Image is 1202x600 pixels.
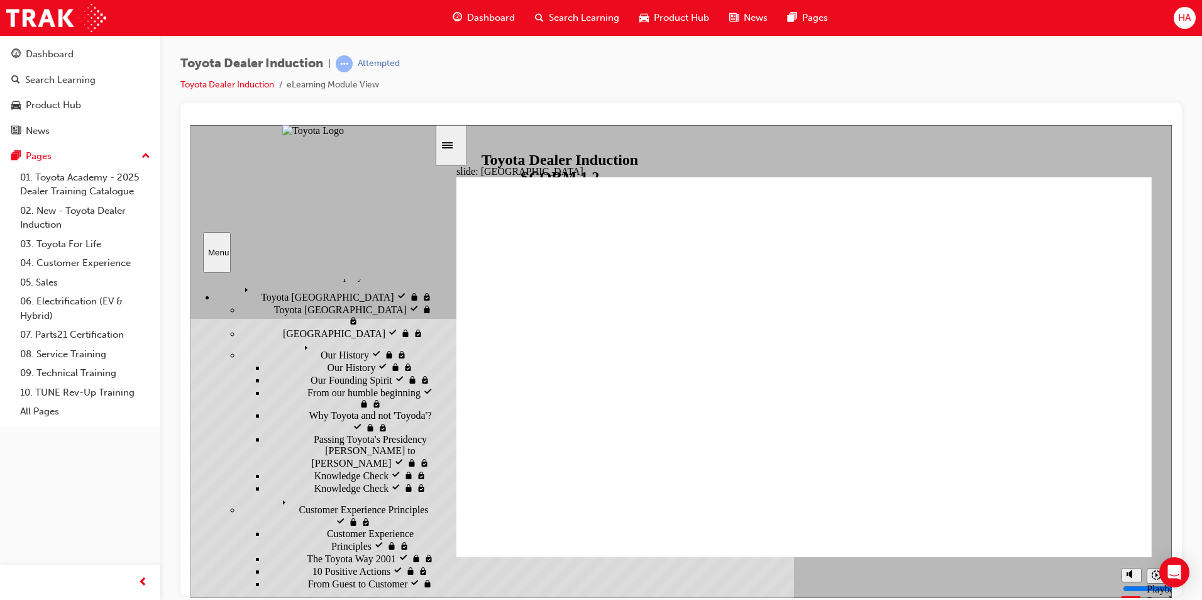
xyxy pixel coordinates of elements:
[231,167,241,177] span: visited, locked
[729,10,739,26] span: news-icon
[158,191,168,201] span: visited, locked
[15,345,155,364] a: 08. Service Training
[210,203,223,214] span: locked
[223,203,233,214] span: visited, locked
[180,79,274,90] a: Toyota Dealer Induction
[287,78,379,92] li: eLearning Module View
[15,325,155,345] a: 07. Parts21 Certification
[201,358,213,369] span: visited
[5,145,155,168] button: Pages
[956,458,975,481] div: Playback Speed
[778,5,838,31] a: pages-iconPages
[6,4,106,32] img: Trak
[719,5,778,31] a: news-iconNews
[75,248,244,261] div: Our Founding Spirit
[75,236,244,248] div: Our History
[525,5,629,31] a: search-iconSearch Learning
[931,443,951,457] button: Mute (Ctrl+Alt+M)
[197,203,210,214] span: visited
[226,345,236,356] span: visited, locked
[145,392,158,403] span: visited
[213,358,226,369] span: locked
[1174,7,1196,29] button: HA
[75,403,244,427] div: Customer Experience Principles
[26,124,50,138] div: News
[180,57,323,71] span: Toyota Dealer Induction
[11,100,21,111] span: car-icon
[228,441,238,452] span: visited, locked
[639,10,649,26] span: car-icon
[15,383,155,403] a: 10. TUNE Rev-Up Training
[175,465,185,475] span: visited, locked
[15,402,155,421] a: All Pages
[219,453,232,464] span: visited
[654,11,709,25] span: Product Hub
[328,57,331,71] span: |
[130,225,179,235] span: Our History
[26,149,52,164] div: Pages
[181,225,194,235] span: visited
[1159,557,1189,587] div: Open Intercom Messenger
[75,440,244,452] div: 10 Positive Actions
[744,11,768,25] span: News
[219,167,231,177] span: locked
[443,5,525,31] a: guage-iconDashboard
[141,148,150,165] span: up-icon
[11,151,21,162] span: pages-icon
[75,261,244,285] div: From our humble beginning
[75,309,244,344] div: Passing Toyota's Presidency Akio Toyoda to Koji Sato
[26,47,74,62] div: Dashboard
[549,11,619,25] span: Search Learning
[15,235,155,254] a: 03. Toyota For Life
[75,357,244,369] div: Knowledge Check
[15,364,155,383] a: 09. Technical Training
[956,443,976,458] button: Playback speed
[925,432,975,473] div: misc controls
[11,49,21,60] span: guage-icon
[535,10,544,26] span: search-icon
[26,98,81,113] div: Product Hub
[50,214,244,236] div: Our History
[212,237,223,248] span: visited, locked
[11,75,20,86] span: search-icon
[1178,11,1191,25] span: HA
[50,369,244,403] div: Customer Experience Principles
[75,344,244,357] div: Knowledge Check
[467,11,515,25] span: Dashboard
[25,157,244,178] div: Toyota Japan
[75,452,244,476] div: From Guest to Customer
[453,10,462,26] span: guage-icon
[15,292,155,325] a: 06. Electrification (EV & Hybrid)
[158,392,170,403] span: locked
[932,458,1013,469] input: volume
[336,55,353,72] span: learningRecordVerb_ATTEMPT-icon
[788,10,797,26] span: pages-icon
[206,225,216,235] span: visited, locked
[15,253,155,273] a: 04. Customer Experience
[233,428,243,439] span: visited, locked
[25,73,96,87] div: Search Learning
[11,126,21,137] span: news-icon
[232,453,242,464] span: locked
[170,392,180,403] span: visited, locked
[15,273,155,292] a: 05. Sales
[15,201,155,235] a: 02. New - Toyota Dealer Induction
[226,358,236,369] span: visited, locked
[358,58,400,70] div: Attempted
[13,107,40,148] button: Menu
[50,178,244,202] div: Toyota Japan
[75,427,244,440] div: The Toyota Way 2001
[5,43,155,66] a: Dashboard
[50,202,244,214] div: Japan
[229,250,240,260] span: visited, locked
[75,285,244,309] div: Why Toyota and not 'Toyoda'?
[219,179,231,190] span: visited
[194,225,206,235] span: locked
[629,5,719,31] a: car-iconProduct Hub
[206,167,219,177] span: visited
[5,40,155,145] button: DashboardSearch LearningProduct HubNews
[5,119,155,143] a: News
[231,179,241,190] span: locked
